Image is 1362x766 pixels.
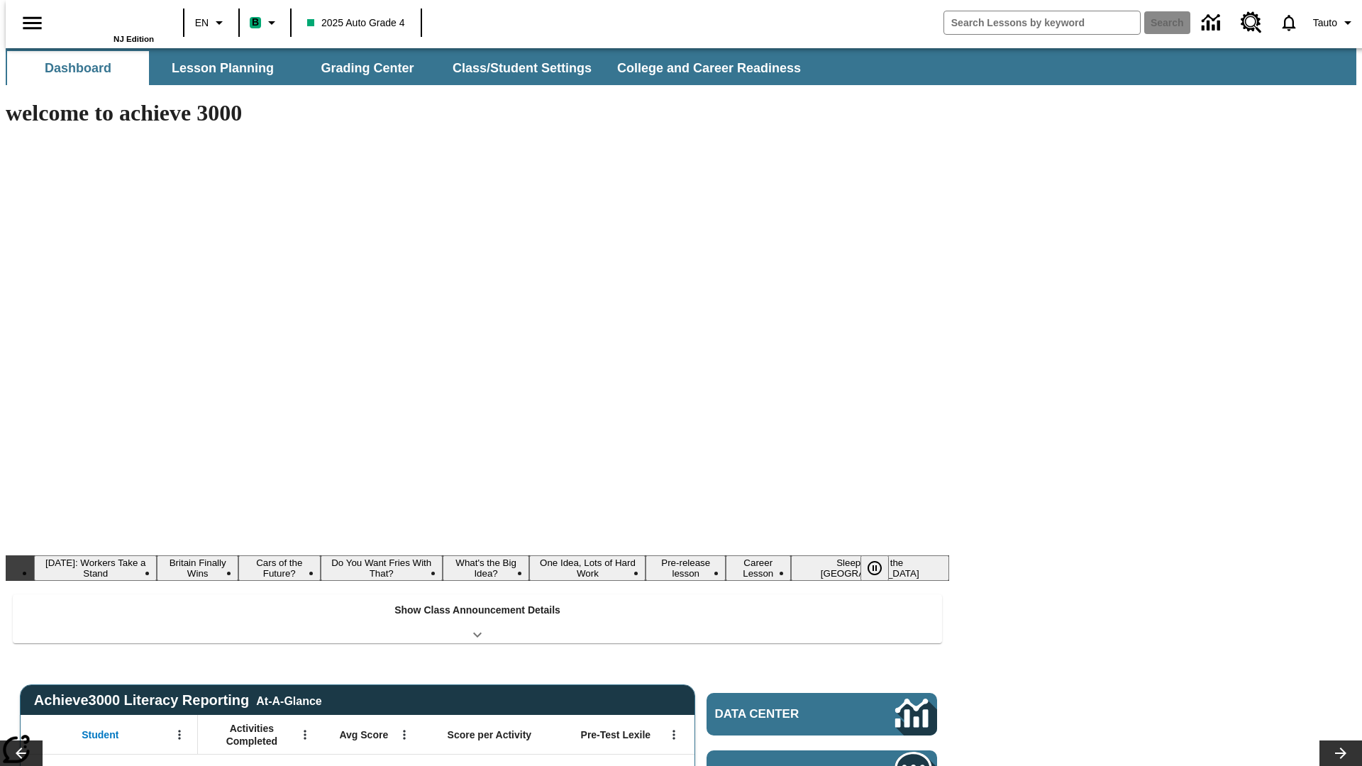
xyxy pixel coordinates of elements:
span: B [252,13,259,31]
a: Notifications [1270,4,1307,41]
button: Class/Student Settings [441,51,603,85]
button: College and Career Readiness [606,51,812,85]
button: Slide 8 Career Lesson [726,555,791,581]
input: search field [944,11,1140,34]
button: Slide 9 Sleepless in the Animal Kingdom [791,555,949,581]
button: Boost Class color is mint green. Change class color [244,10,286,35]
a: Data Center [1193,4,1232,43]
button: Slide 4 Do You Want Fries With That? [321,555,443,581]
button: Profile/Settings [1307,10,1362,35]
button: Open Menu [169,724,190,745]
span: Pre-Test Lexile [581,728,651,741]
a: Data Center [707,693,937,736]
div: Home [62,5,154,43]
div: SubNavbar [6,48,1356,85]
span: Score per Activity [448,728,532,741]
button: Pause [860,555,889,581]
button: Slide 7 Pre-release lesson [646,555,726,581]
button: Open Menu [294,724,316,745]
button: Lesson Planning [152,51,294,85]
a: Home [62,6,154,35]
button: Slide 5 What's the Big Idea? [443,555,530,581]
span: Student [82,728,118,741]
button: Open side menu [11,2,53,44]
p: Show Class Announcement Details [394,603,560,618]
button: Grading Center [297,51,438,85]
span: NJ Edition [113,35,154,43]
button: Open Menu [394,724,415,745]
div: SubNavbar [6,51,814,85]
span: Avg Score [339,728,388,741]
div: At-A-Glance [256,692,321,708]
button: Slide 6 One Idea, Lots of Hard Work [529,555,646,581]
h1: welcome to achieve 3000 [6,100,949,126]
button: Slide 1 Labor Day: Workers Take a Stand [34,555,157,581]
span: Tauto [1313,16,1337,30]
button: Dashboard [7,51,149,85]
span: Data Center [715,707,848,721]
div: Show Class Announcement Details [13,594,942,643]
span: 2025 Auto Grade 4 [307,16,405,30]
button: Slide 3 Cars of the Future? [238,555,321,581]
span: Activities Completed [205,722,299,748]
button: Slide 2 Britain Finally Wins [157,555,238,581]
div: Pause [860,555,903,581]
span: EN [195,16,209,30]
button: Open Menu [663,724,685,745]
button: Language: EN, Select a language [189,10,234,35]
a: Resource Center, Will open in new tab [1232,4,1270,42]
button: Lesson carousel, Next [1319,740,1362,766]
span: Achieve3000 Literacy Reporting [34,692,322,709]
